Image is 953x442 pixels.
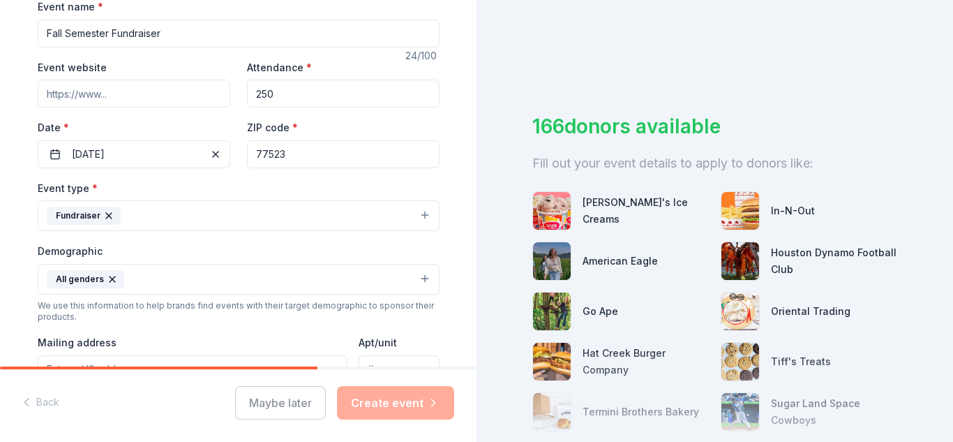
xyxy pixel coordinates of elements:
[38,336,117,350] label: Mailing address
[247,80,440,108] input: 20
[38,140,230,168] button: [DATE]
[583,303,618,320] div: Go Ape
[38,355,348,383] input: Enter a US address
[721,242,759,280] img: photo for Houston Dynamo Football Club
[38,20,440,47] input: Spring Fundraiser
[38,121,230,135] label: Date
[533,242,571,280] img: photo for American Eagle
[721,293,759,330] img: photo for Oriental Trading
[405,47,440,64] div: 24 /100
[38,300,440,323] div: We use this information to help brands find events with their target demographic to sponsor their...
[47,270,124,288] div: All genders
[247,121,298,135] label: ZIP code
[771,303,850,320] div: Oriental Trading
[771,244,898,278] div: Houston Dynamo Football Club
[532,152,897,175] div: Fill out your event details to apply to donors like:
[38,200,440,231] button: Fundraiser
[533,293,571,330] img: photo for Go Ape
[583,194,710,228] div: [PERSON_NAME]'s Ice Creams
[247,61,312,75] label: Attendance
[247,140,440,168] input: 12345 (U.S. only)
[533,192,571,230] img: photo for Amy's Ice Creams
[359,336,397,350] label: Apt/unit
[359,355,439,383] input: #
[38,80,230,108] input: https://www...
[771,202,815,219] div: In-N-Out
[47,207,121,225] div: Fundraiser
[583,253,658,270] div: American Eagle
[38,244,103,258] label: Demographic
[38,182,98,196] label: Event type
[532,112,897,141] div: 166 donors available
[38,61,107,75] label: Event website
[38,264,440,295] button: All genders
[721,192,759,230] img: photo for In-N-Out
